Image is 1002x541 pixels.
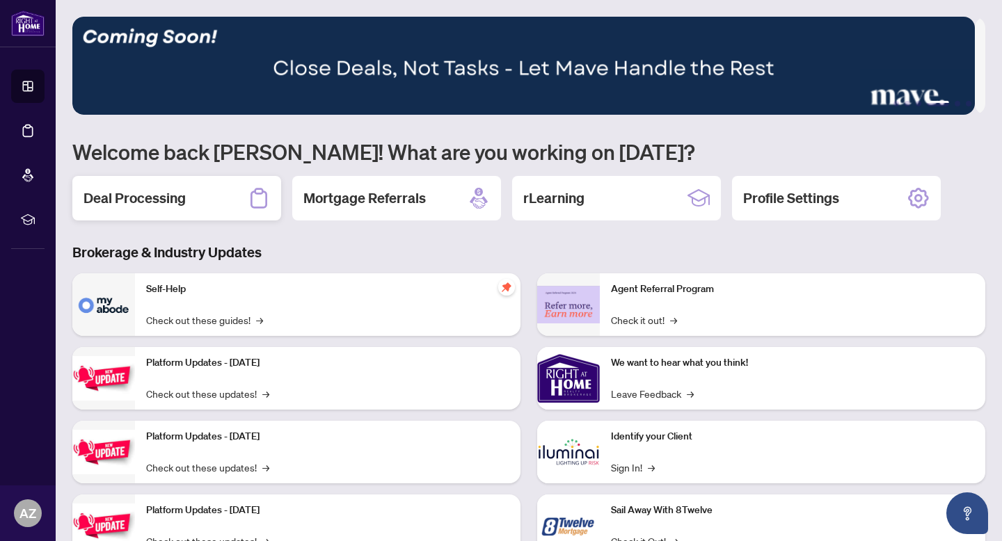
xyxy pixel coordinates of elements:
h2: Mortgage Referrals [303,188,426,208]
a: Leave Feedback→ [611,386,694,401]
h3: Brokerage & Industry Updates [72,243,985,262]
img: logo [11,10,45,36]
p: Sail Away With 8Twelve [611,503,974,518]
p: Platform Updates - [DATE] [146,429,509,444]
span: → [670,312,677,328]
h2: Profile Settings [743,188,839,208]
a: Sign In!→ [611,460,655,475]
span: → [262,460,269,475]
button: Open asap [946,492,988,534]
button: 5 [955,101,960,106]
p: Self-Help [146,282,509,297]
img: Platform Updates - July 8, 2025 [72,430,135,474]
span: → [648,460,655,475]
a: Check out these updates!→ [146,386,269,401]
a: Check out these updates!→ [146,460,269,475]
img: Self-Help [72,273,135,336]
a: Check out these guides!→ [146,312,263,328]
p: Platform Updates - [DATE] [146,355,509,371]
button: 1 [893,101,899,106]
p: We want to hear what you think! [611,355,974,371]
h2: Deal Processing [83,188,186,208]
img: Identify your Client [537,421,600,483]
img: Agent Referral Program [537,286,600,324]
p: Identify your Client [611,429,974,444]
button: 4 [927,101,949,106]
span: AZ [19,503,36,523]
a: Check it out!→ [611,312,677,328]
h2: rLearning [523,188,584,208]
span: → [262,386,269,401]
img: We want to hear what you think! [537,347,600,410]
button: 2 [905,101,910,106]
h1: Welcome back [PERSON_NAME]! What are you working on [DATE]? [72,138,985,165]
span: → [687,386,694,401]
button: 6 [966,101,971,106]
img: Slide 3 [72,17,975,115]
span: pushpin [498,279,515,296]
img: Platform Updates - July 21, 2025 [72,356,135,400]
button: 3 [916,101,921,106]
p: Platform Updates - [DATE] [146,503,509,518]
p: Agent Referral Program [611,282,974,297]
span: → [256,312,263,328]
